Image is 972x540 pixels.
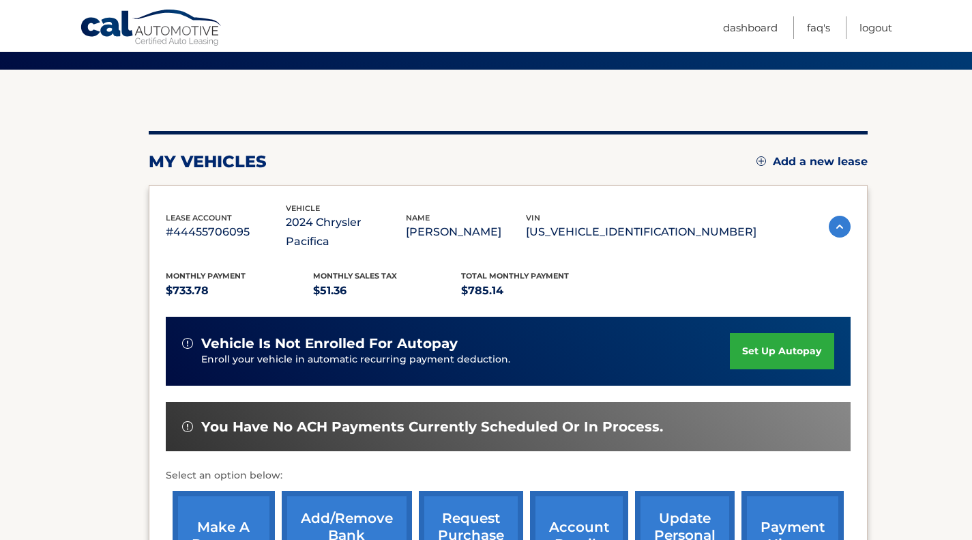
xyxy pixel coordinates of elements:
[730,333,834,369] a: set up autopay
[201,352,731,367] p: Enroll your vehicle in automatic recurring payment deduction.
[166,271,246,281] span: Monthly Payment
[313,271,397,281] span: Monthly sales Tax
[526,223,756,242] p: [US_VEHICLE_IDENTIFICATION_NUMBER]
[166,468,851,484] p: Select an option below:
[286,203,320,213] span: vehicle
[406,223,526,242] p: [PERSON_NAME]
[461,271,569,281] span: Total Monthly Payment
[526,213,540,223] span: vin
[756,156,766,166] img: add.svg
[201,418,663,436] span: You have no ACH payments currently scheduled or in process.
[182,421,193,432] img: alert-white.svg
[829,216,851,238] img: accordion-active.svg
[166,213,232,223] span: lease account
[201,335,458,352] span: vehicle is not enrolled for autopay
[286,213,406,251] p: 2024 Chrysler Pacifica
[182,338,193,349] img: alert-white.svg
[80,9,223,48] a: Cal Automotive
[859,16,892,39] a: Logout
[807,16,830,39] a: FAQ's
[166,223,286,242] p: #44455706095
[166,281,314,300] p: $733.78
[149,152,267,172] h2: my vehicles
[313,281,461,300] p: $51.36
[406,213,430,223] span: name
[461,281,609,300] p: $785.14
[723,16,778,39] a: Dashboard
[756,155,868,169] a: Add a new lease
